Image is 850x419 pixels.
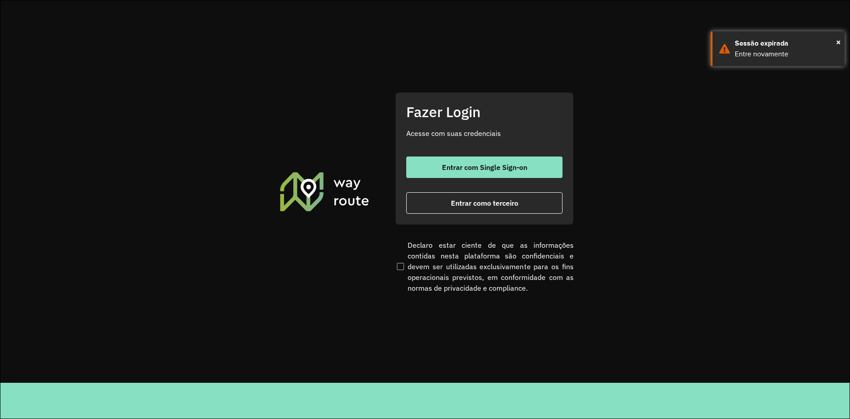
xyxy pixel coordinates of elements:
[279,171,371,212] img: Roteirizador AmbevTech
[442,164,527,171] span: Entrar com Single Sign-on
[406,128,562,139] p: Acesse com suas credenciais
[836,35,841,49] button: Close
[735,38,838,49] div: Sessão expirada
[406,157,562,178] button: button
[395,240,574,293] label: Declaro estar ciente de que as informações contidas nesta plataforma são confidenciais e devem se...
[735,49,838,59] div: Entre novamente
[406,192,562,214] button: button
[451,199,518,207] span: Entrar como terceiro
[836,35,841,49] span: ×
[406,103,562,120] h2: Fazer Login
